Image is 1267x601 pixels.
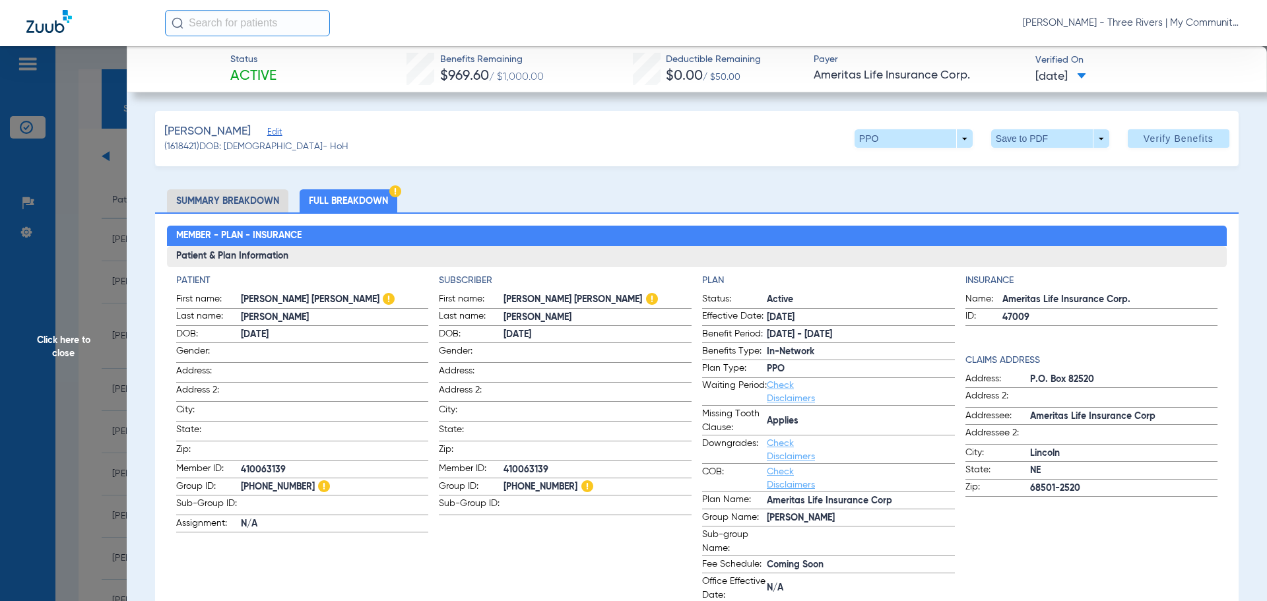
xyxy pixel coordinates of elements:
[965,480,1030,496] span: Zip:
[176,274,429,288] h4: Patient
[1030,464,1218,478] span: NE
[439,462,504,478] span: Member ID:
[176,344,241,362] span: Gender:
[176,364,241,382] span: Address:
[440,69,489,83] span: $969.60
[702,493,767,509] span: Plan Name:
[176,423,241,441] span: State:
[767,581,955,595] span: N/A
[176,403,241,421] span: City:
[167,226,1227,247] h2: Member - Plan - Insurance
[176,383,241,401] span: Address 2:
[965,426,1030,444] span: Addressee 2:
[439,274,692,288] app-breakdown-title: Subscriber
[767,467,815,490] a: Check Disclaimers
[703,73,740,82] span: / $50.00
[702,465,767,491] span: COB:
[814,67,1024,84] span: Ameritas Life Insurance Corp.
[165,10,330,36] input: Search for patients
[267,127,279,140] span: Edit
[439,327,504,343] span: DOB:
[965,354,1218,367] h4: Claims Address
[241,328,429,342] span: [DATE]
[1030,410,1218,424] span: Ameritas Life Insurance Corp
[702,557,767,573] span: Fee Schedule:
[581,480,593,492] img: Hazard
[1002,293,1218,307] span: Ameritas Life Insurance Corp.
[241,293,429,307] span: [PERSON_NAME] [PERSON_NAME]
[176,309,241,325] span: Last name:
[439,443,504,460] span: Zip:
[504,293,692,307] span: [PERSON_NAME] [PERSON_NAME]
[439,383,504,401] span: Address 2:
[439,292,504,308] span: First name:
[439,423,504,441] span: State:
[318,480,330,492] img: Hazard
[702,379,767,405] span: Waiting Period:
[26,10,72,33] img: Zuub Logo
[702,437,767,463] span: Downgrades:
[646,293,658,305] img: Hazard
[767,381,815,403] a: Check Disclaimers
[439,480,504,495] span: Group ID:
[176,497,241,515] span: Sub-Group ID:
[767,293,955,307] span: Active
[439,309,504,325] span: Last name:
[1201,538,1267,601] iframe: Chat Widget
[702,309,767,325] span: Effective Date:
[1030,373,1218,387] span: P.O. Box 82520
[702,274,955,288] h4: Plan
[230,67,276,86] span: Active
[440,53,544,67] span: Benefits Remaining
[1128,129,1229,148] button: Verify Benefits
[172,17,183,29] img: Search Icon
[167,189,288,212] li: Summary Breakdown
[504,328,692,342] span: [DATE]
[702,344,767,360] span: Benefits Type:
[504,463,692,477] span: 410063139
[767,362,955,376] span: PPO
[767,311,955,325] span: [DATE]
[176,462,241,478] span: Member ID:
[965,446,1030,462] span: City:
[1030,447,1218,460] span: Lincoln
[965,309,1002,325] span: ID:
[176,292,241,308] span: First name:
[855,129,973,148] button: PPO
[1023,16,1241,30] span: [PERSON_NAME] - Three Rivers | My Community Dental Centers
[965,274,1218,288] h4: Insurance
[1035,53,1246,67] span: Verified On
[439,344,504,362] span: Gender:
[702,407,767,435] span: Missing Tooth Clause:
[1035,69,1086,85] span: [DATE]
[241,517,429,531] span: N/A
[176,443,241,460] span: Zip:
[702,327,767,343] span: Benefit Period:
[167,246,1227,267] h3: Patient & Plan Information
[241,311,429,325] span: [PERSON_NAME]
[241,463,429,477] span: 410063139
[702,528,767,555] span: Sub-group Name:
[176,517,241,532] span: Assignment:
[504,311,692,325] span: [PERSON_NAME]
[767,494,955,508] span: Ameritas Life Insurance Corp
[1002,311,1218,325] span: 47009
[176,480,241,495] span: Group ID:
[965,409,1030,425] span: Addressee:
[439,403,504,421] span: City:
[702,292,767,308] span: Status:
[666,69,703,83] span: $0.00
[767,414,955,428] span: Applies
[965,372,1030,388] span: Address:
[965,292,1002,308] span: Name:
[230,53,276,67] span: Status
[702,362,767,377] span: Plan Type:
[767,558,955,572] span: Coming Soon
[702,511,767,526] span: Group Name:
[767,345,955,359] span: In-Network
